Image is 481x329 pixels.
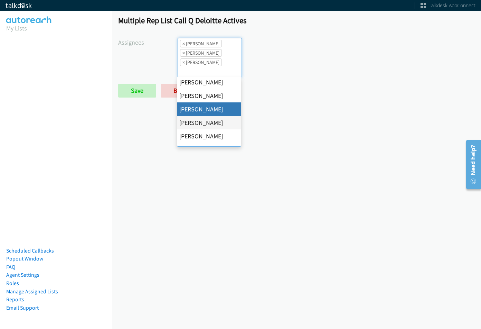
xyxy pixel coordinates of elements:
a: Email Support [6,304,39,311]
a: Reports [6,296,24,303]
iframe: Resource Center [461,137,481,192]
li: [PERSON_NAME] [177,116,241,129]
a: Manage Assigned Lists [6,288,58,295]
span: × [182,49,185,56]
li: [PERSON_NAME] [177,75,241,89]
span: × [182,40,185,47]
li: Jordan Stehlik [180,58,222,66]
label: Assignees [118,38,178,47]
a: Popout Window [6,255,43,262]
li: Charles Ross [180,40,222,47]
input: Save [118,84,156,98]
a: FAQ [6,264,15,270]
li: [PERSON_NAME] [177,143,241,156]
a: Scheduled Callbacks [6,247,54,254]
li: [PERSON_NAME] [177,89,241,102]
a: Roles [6,280,19,286]
li: [PERSON_NAME] [177,102,241,116]
span: × [182,59,185,66]
a: Agent Settings [6,272,39,278]
a: My Lists [6,24,27,32]
a: Talkdesk AppConnect [421,2,475,9]
a: Back [161,84,199,98]
h1: Multiple Rep List Call Q Deloitte Actives [118,16,475,25]
li: [PERSON_NAME] [177,129,241,143]
li: Daquaya Johnson [180,49,222,57]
